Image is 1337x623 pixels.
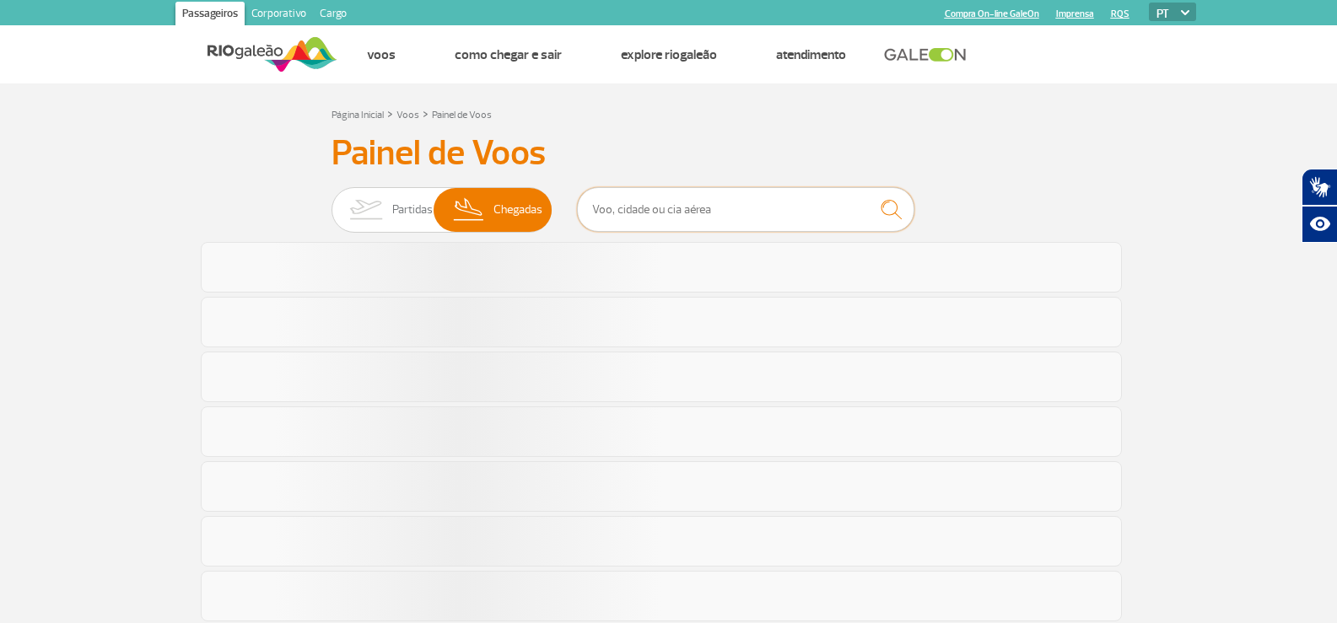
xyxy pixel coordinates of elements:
a: Como chegar e sair [455,46,562,63]
img: slider-embarque [339,188,392,232]
a: Cargo [313,2,353,29]
a: Compra On-line GaleOn [945,8,1039,19]
span: Partidas [392,188,433,232]
a: > [423,104,429,123]
a: Voos [396,109,419,121]
a: Passageiros [175,2,245,29]
a: Voos [367,46,396,63]
img: slider-desembarque [445,188,494,232]
a: Atendimento [776,46,846,63]
a: Página Inicial [332,109,384,121]
a: > [387,104,393,123]
a: RQS [1111,8,1129,19]
h3: Painel de Voos [332,132,1006,175]
button: Abrir recursos assistivos. [1302,206,1337,243]
a: Painel de Voos [432,109,492,121]
button: Abrir tradutor de língua de sinais. [1302,169,1337,206]
a: Imprensa [1056,8,1094,19]
input: Voo, cidade ou cia aérea [577,187,914,232]
a: Corporativo [245,2,313,29]
a: Explore RIOgaleão [621,46,717,63]
div: Plugin de acessibilidade da Hand Talk. [1302,169,1337,243]
span: Chegadas [493,188,542,232]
